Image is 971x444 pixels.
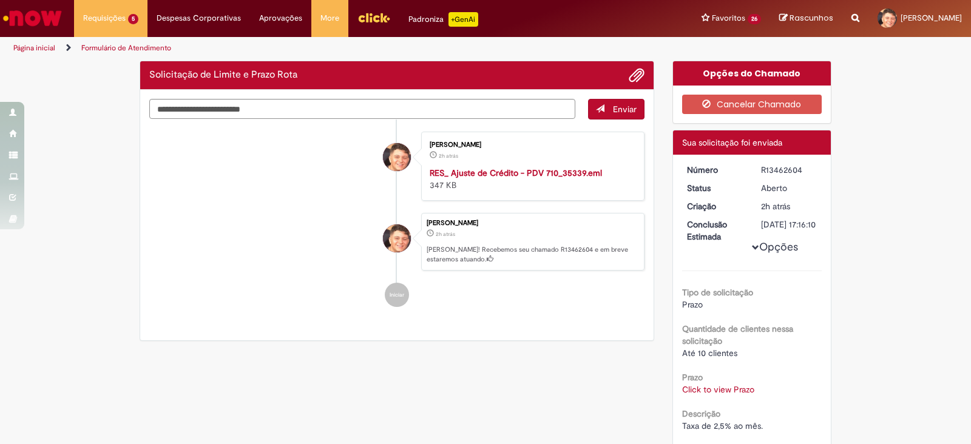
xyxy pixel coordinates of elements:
[439,152,458,160] span: 2h atrás
[430,167,632,191] div: 347 KB
[448,12,478,27] p: +GenAi
[761,164,817,176] div: R13462604
[682,408,720,419] b: Descrição
[427,220,638,227] div: [PERSON_NAME]
[682,348,737,358] span: Até 10 clientes
[149,99,575,119] textarea: Digite sua mensagem aqui...
[682,137,782,148] span: Sua solicitação foi enviada
[408,12,478,27] div: Padroniza
[748,14,761,24] span: 26
[588,99,645,119] button: Enviar
[761,201,790,212] time: 29/08/2025 14:16:05
[383,143,411,171] div: Jander Teixeira Peneluc
[149,213,645,271] li: Jander Teixeira Peneluc
[682,95,822,114] button: Cancelar Chamado
[790,12,833,24] span: Rascunhos
[1,6,64,30] img: ServiceNow
[682,372,703,383] b: Prazo
[13,43,55,53] a: Página inicial
[157,12,241,24] span: Despesas Corporativas
[682,384,754,395] a: Click to view Prazo
[761,200,817,212] div: 29/08/2025 14:16:05
[357,8,390,27] img: click_logo_yellow_360x200.png
[682,299,703,310] span: Prazo
[436,230,455,238] time: 29/08/2025 14:16:05
[682,420,763,431] span: Taxa de 2,5% ao mês.
[712,12,745,24] span: Favoritos
[682,323,793,346] b: Quantidade de clientes nessa solicitação
[9,37,638,59] ul: Trilhas de página
[613,104,637,115] span: Enviar
[149,119,645,320] ul: Histórico de tíquete
[761,218,817,230] div: [DATE] 17:16:10
[761,182,817,194] div: Aberto
[901,13,962,23] span: [PERSON_NAME]
[678,218,753,243] dt: Conclusão Estimada
[678,164,753,176] dt: Número
[83,12,126,24] span: Requisições
[678,182,753,194] dt: Status
[430,141,632,149] div: [PERSON_NAME]
[128,14,138,24] span: 5
[682,287,753,298] b: Tipo de solicitação
[149,70,297,81] h2: Solicitação de Limite e Prazo Rota Histórico de tíquete
[439,152,458,160] time: 29/08/2025 14:16:01
[436,230,455,238] span: 2h atrás
[678,200,753,212] dt: Criação
[320,12,339,24] span: More
[673,61,831,86] div: Opções do Chamado
[427,245,638,264] p: [PERSON_NAME]! Recebemos seu chamado R13462604 e em breve estaremos atuando.
[383,224,411,252] div: Jander Teixeira Peneluc
[761,201,790,212] span: 2h atrás
[430,167,602,178] a: RES_ Ajuste de Crédito - PDV 710_35339.eml
[259,12,302,24] span: Aprovações
[779,13,833,24] a: Rascunhos
[629,67,645,83] button: Adicionar anexos
[81,43,171,53] a: Formulário de Atendimento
